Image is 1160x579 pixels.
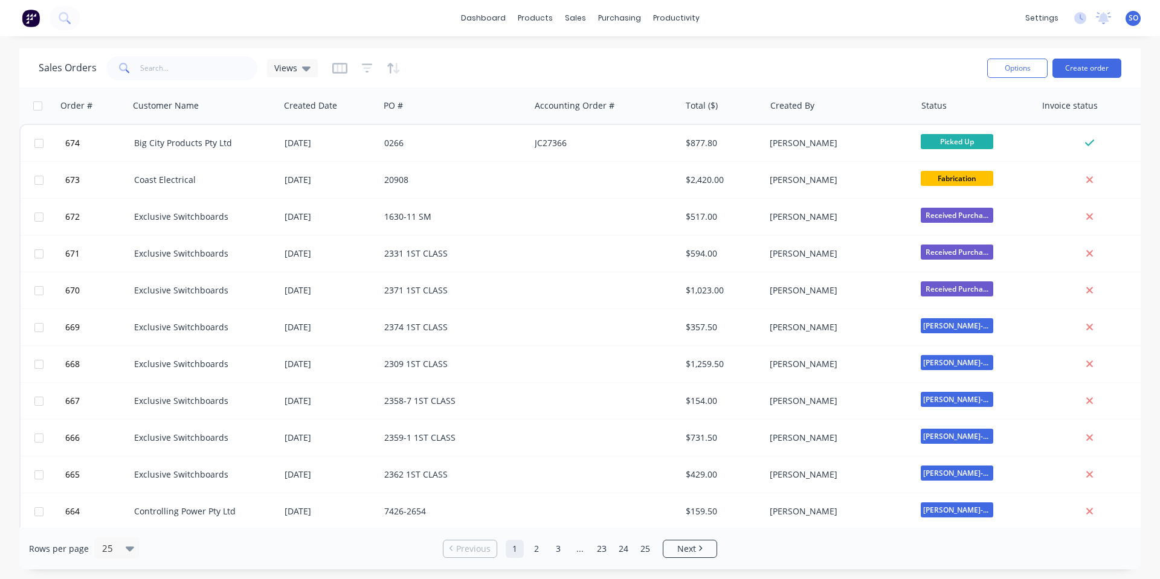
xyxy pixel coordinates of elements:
[1042,100,1098,112] div: Invoice status
[65,137,80,149] span: 674
[686,505,756,517] div: $159.50
[384,432,518,444] div: 2359-1 1ST CLASS
[284,100,337,112] div: Created Date
[134,358,268,370] div: Exclusive Switchboards
[921,100,947,112] div: Status
[134,469,268,481] div: Exclusive Switchboards
[133,100,199,112] div: Customer Name
[921,502,993,517] span: [PERSON_NAME]-Power C5
[535,100,614,112] div: Accounting Order #
[134,321,268,333] div: Exclusive Switchboards
[384,248,518,260] div: 2331 1ST CLASS
[285,505,375,517] div: [DATE]
[686,137,756,149] div: $877.80
[647,9,706,27] div: productivity
[65,174,80,186] span: 673
[285,211,375,223] div: [DATE]
[274,62,297,74] span: Views
[535,137,669,149] div: JC27366
[65,248,80,260] span: 671
[134,432,268,444] div: Exclusive Switchboards
[62,199,134,235] button: 672
[559,9,592,27] div: sales
[921,318,993,333] span: [PERSON_NAME]-Power C5
[921,429,993,444] span: [PERSON_NAME]-Power C5
[686,100,718,112] div: Total ($)
[663,543,717,555] a: Next page
[456,543,491,555] span: Previous
[512,9,559,27] div: products
[285,358,375,370] div: [DATE]
[285,284,375,296] div: [DATE]
[770,321,904,333] div: [PERSON_NAME]
[686,321,756,333] div: $357.50
[1129,13,1138,24] span: SO
[62,309,134,345] button: 669
[134,505,268,517] div: Controlling Power Pty Ltd
[384,395,518,407] div: 2358-7 1ST CLASS
[921,134,993,149] span: Picked Up
[65,358,80,370] span: 668
[134,248,268,260] div: Exclusive Switchboards
[134,211,268,223] div: Exclusive Switchboards
[686,358,756,370] div: $1,259.50
[285,432,375,444] div: [DATE]
[62,383,134,419] button: 667
[62,493,134,529] button: 664
[614,540,633,558] a: Page 24
[443,543,497,555] a: Previous page
[62,346,134,382] button: 668
[384,284,518,296] div: 2371 1ST CLASS
[134,137,268,149] div: Big City Products Pty Ltd
[921,281,993,296] span: Received Purcha...
[506,540,524,558] a: Page 1 is your current page
[527,540,546,558] a: Page 2
[62,272,134,309] button: 670
[770,469,904,481] div: [PERSON_NAME]
[438,540,722,558] ul: Pagination
[770,211,904,223] div: [PERSON_NAME]
[592,9,647,27] div: purchasing
[686,395,756,407] div: $154.00
[770,395,904,407] div: [PERSON_NAME]
[686,248,756,260] div: $594.00
[65,321,80,333] span: 669
[770,100,814,112] div: Created By
[285,137,375,149] div: [DATE]
[65,395,80,407] span: 667
[62,162,134,198] button: 673
[770,248,904,260] div: [PERSON_NAME]
[285,395,375,407] div: [DATE]
[140,56,258,80] input: Search...
[770,432,904,444] div: [PERSON_NAME]
[134,395,268,407] div: Exclusive Switchboards
[134,284,268,296] div: Exclusive Switchboards
[65,505,80,517] span: 664
[593,540,611,558] a: Page 23
[384,358,518,370] div: 2309 1ST CLASS
[987,59,1048,78] button: Options
[921,355,993,370] span: [PERSON_NAME]-Power C5
[686,432,756,444] div: $731.50
[770,505,904,517] div: [PERSON_NAME]
[549,540,567,558] a: Page 3
[571,540,589,558] a: Jump forward
[62,420,134,456] button: 666
[29,543,89,555] span: Rows per page
[686,174,756,186] div: $2,420.00
[1052,59,1121,78] button: Create order
[384,137,518,149] div: 0266
[22,9,40,27] img: Factory
[686,284,756,296] div: $1,023.00
[285,174,375,186] div: [DATE]
[770,174,904,186] div: [PERSON_NAME]
[62,235,134,272] button: 671
[921,245,993,260] span: Received Purcha...
[770,284,904,296] div: [PERSON_NAME]
[921,465,993,481] span: [PERSON_NAME]-Power C5
[285,469,375,481] div: [DATE]
[770,358,904,370] div: [PERSON_NAME]
[1019,9,1065,27] div: settings
[60,100,92,112] div: Order #
[384,174,518,186] div: 20908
